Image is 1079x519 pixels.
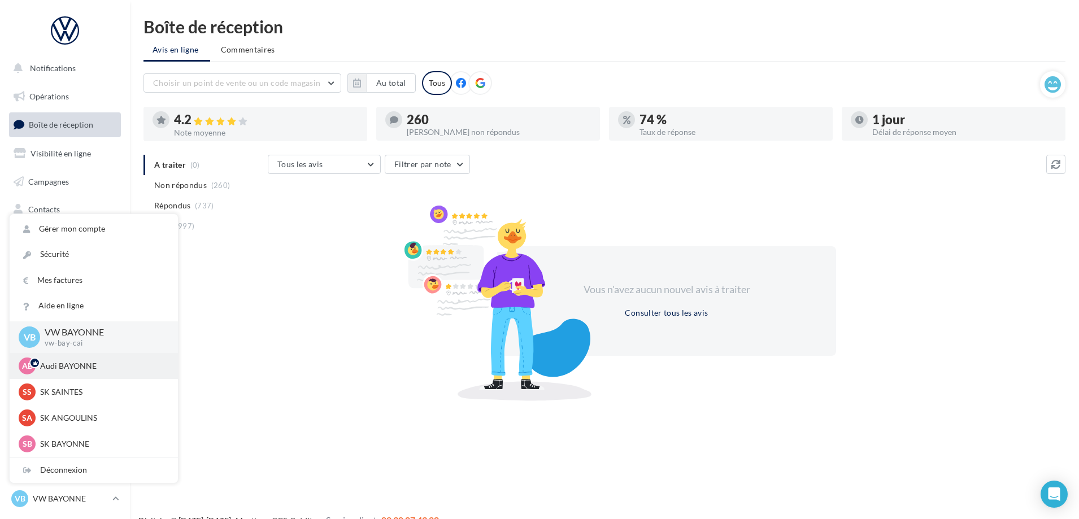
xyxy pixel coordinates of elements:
button: Tous les avis [268,155,381,174]
a: Médiathèque [7,226,123,250]
a: Calendrier [7,254,123,278]
span: Tous les avis [277,159,323,169]
button: Au total [347,73,416,93]
p: Audi BAYONNE [40,360,164,372]
span: (260) [211,181,230,190]
span: Notifications [30,63,76,73]
button: Au total [367,73,416,93]
a: VB VW BAYONNE [9,488,121,509]
span: (997) [176,221,195,230]
div: 4.2 [174,114,358,127]
a: Opérations [7,85,123,108]
button: Choisir un point de vente ou un code magasin [143,73,341,93]
span: Contacts [28,204,60,214]
a: Campagnes [7,170,123,194]
a: Campagnes DataOnDemand [7,320,123,353]
div: Vous n'avez aucun nouvel avis à traiter [569,282,764,297]
a: Boîte de réception [7,112,123,137]
a: PLV et print personnalisable [7,282,123,315]
a: Aide en ligne [10,293,178,319]
p: SK ANGOULINS [40,412,164,424]
a: Visibilité en ligne [7,142,123,165]
span: VB [24,330,36,343]
span: Répondus [154,200,191,211]
div: Note moyenne [174,129,358,137]
div: Open Intercom Messenger [1041,481,1068,508]
a: Sécurité [10,242,178,267]
div: Tous [422,71,452,95]
p: vw-bay-cai [45,338,160,348]
span: (737) [195,201,214,210]
span: SA [22,412,32,424]
button: Notifications [7,56,119,80]
div: 74 % [639,114,824,126]
span: Boîte de réception [29,120,93,129]
div: Boîte de réception [143,18,1065,35]
span: Non répondus [154,180,207,191]
span: Opérations [29,91,69,101]
span: Campagnes [28,176,69,186]
p: VW BAYONNE [45,326,160,339]
a: Contacts [7,198,123,221]
span: Visibilité en ligne [31,149,91,158]
span: SS [23,386,32,398]
div: 1 jour [872,114,1056,126]
div: Déconnexion [10,457,178,483]
a: Mes factures [10,268,178,293]
button: Filtrer par note [385,155,470,174]
span: AB [22,360,33,372]
div: Délai de réponse moyen [872,128,1056,136]
span: VB [15,493,25,504]
a: Gérer mon compte [10,216,178,242]
p: SK SAINTES [40,386,164,398]
span: Commentaires [221,44,275,55]
span: Choisir un point de vente ou un code magasin [153,78,320,88]
button: Consulter tous les avis [620,306,712,320]
div: [PERSON_NAME] non répondus [407,128,591,136]
p: SK BAYONNE [40,438,164,450]
div: 260 [407,114,591,126]
p: VW BAYONNE [33,493,108,504]
div: Taux de réponse [639,128,824,136]
span: SB [23,438,32,450]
